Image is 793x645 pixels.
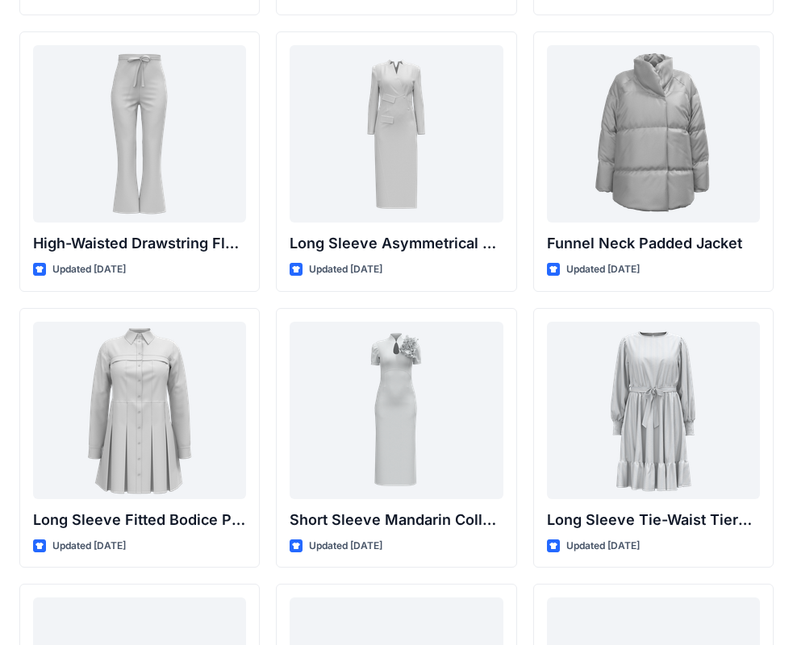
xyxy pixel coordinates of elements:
[566,538,640,555] p: Updated [DATE]
[566,261,640,278] p: Updated [DATE]
[290,322,503,499] a: Short Sleeve Mandarin Collar Sheath Dress with Floral Appliqué
[309,261,382,278] p: Updated [DATE]
[290,509,503,531] p: Short Sleeve Mandarin Collar Sheath Dress with Floral Appliqué
[52,538,126,555] p: Updated [DATE]
[309,538,382,555] p: Updated [DATE]
[290,45,503,223] a: Long Sleeve Asymmetrical Wrap Midi Dress
[33,322,246,499] a: Long Sleeve Fitted Bodice Pleated Mini Shirt Dress
[52,261,126,278] p: Updated [DATE]
[33,45,246,223] a: High-Waisted Drawstring Flare Trousers
[547,322,760,499] a: Long Sleeve Tie-Waist Tiered Hem Midi Dress
[547,509,760,531] p: Long Sleeve Tie-Waist Tiered Hem Midi Dress
[33,232,246,255] p: High-Waisted Drawstring Flare Trousers
[547,45,760,223] a: Funnel Neck Padded Jacket
[290,232,503,255] p: Long Sleeve Asymmetrical Wrap Midi Dress
[547,232,760,255] p: Funnel Neck Padded Jacket
[33,509,246,531] p: Long Sleeve Fitted Bodice Pleated Mini Shirt Dress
